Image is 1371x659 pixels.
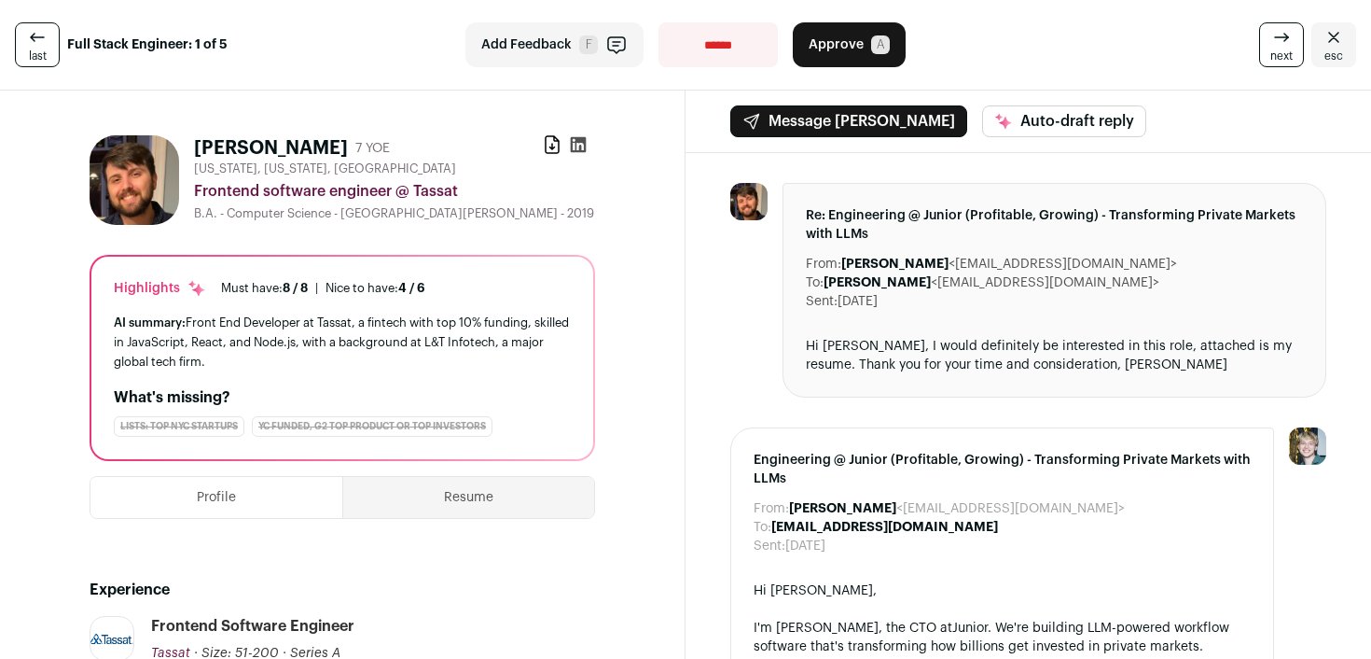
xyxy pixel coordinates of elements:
[325,281,425,296] div: Nice to have:
[754,619,1251,656] div: I'm [PERSON_NAME], the CTO at . We're building LLM-powered workflow software that's transforming ...
[771,521,998,534] b: [EMAIL_ADDRESS][DOMAIN_NAME]
[114,313,571,372] div: Front End Developer at Tassat, a fintech with top 10% funding, skilled in JavaScript, React, and ...
[151,616,354,637] div: Frontend software engineer
[465,22,644,67] button: Add Feedback F
[806,292,838,311] dt: Sent:
[114,279,206,298] div: Highlights
[754,518,771,537] dt: To:
[283,282,308,294] span: 8 / 8
[90,579,595,601] h2: Experience
[806,255,841,273] dt: From:
[90,135,179,225] img: a83efe821b15f13be66764e61e1d4e403e853f20a2197e94cbe0263435803192.jpg
[754,537,785,555] dt: Sent:
[824,273,1159,292] dd: <[EMAIL_ADDRESS][DOMAIN_NAME]>
[29,49,47,63] span: last
[754,499,789,518] dt: From:
[789,502,896,515] b: [PERSON_NAME]
[481,35,572,54] span: Add Feedback
[398,282,425,294] span: 4 / 6
[194,135,348,161] h1: [PERSON_NAME]
[730,183,768,220] img: a83efe821b15f13be66764e61e1d4e403e853f20a2197e94cbe0263435803192.jpg
[793,22,906,67] button: Approve A
[806,206,1303,244] span: Re: Engineering @ Junior (Profitable, Growing) - Transforming Private Markets with LLMs
[114,416,244,437] div: Lists: Top NYC Startups
[90,634,133,644] img: 009aa99b8b07e57b8df22cbbccbbbf9203f9b39da1d51838f8278b9630478dc5.jpg
[67,35,228,54] strong: Full Stack Engineer: 1 of 5
[982,105,1146,137] button: Auto-draft reply
[194,206,595,221] div: B.A. - Computer Science - [GEOGRAPHIC_DATA][PERSON_NAME] - 2019
[841,255,1177,273] dd: <[EMAIL_ADDRESS][DOMAIN_NAME]>
[194,180,595,203] div: Frontend software engineer @ Tassat
[15,22,60,67] a: last
[785,537,825,555] dd: [DATE]
[1259,22,1304,67] a: next
[221,281,308,296] div: Must have:
[114,386,571,409] h2: What's missing?
[809,35,864,54] span: Approve
[343,477,594,518] button: Resume
[754,582,1251,600] div: Hi [PERSON_NAME],
[754,451,1251,488] span: Engineering @ Junior (Profitable, Growing) - Transforming Private Markets with LLMs
[841,258,949,271] b: [PERSON_NAME]
[871,35,890,54] span: A
[824,276,931,289] b: [PERSON_NAME]
[838,292,878,311] dd: [DATE]
[194,161,456,176] span: [US_STATE], [US_STATE], [GEOGRAPHIC_DATA]
[90,477,342,518] button: Profile
[221,281,425,296] ul: |
[806,273,824,292] dt: To:
[789,499,1125,518] dd: <[EMAIL_ADDRESS][DOMAIN_NAME]>
[952,622,988,635] a: Junior
[355,139,390,158] div: 7 YOE
[579,35,598,54] span: F
[114,316,186,329] span: AI summary:
[730,105,967,137] button: Message [PERSON_NAME]
[1311,22,1356,67] a: Close
[1324,49,1343,63] span: esc
[806,337,1303,374] div: Hi [PERSON_NAME], I would definitely be interested in this role, attached is my resume. Thank you...
[1270,49,1293,63] span: next
[252,416,492,437] div: YC Funded, G2 Top Product or Top Investors
[1289,428,1326,465] img: 6494470-medium_jpg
